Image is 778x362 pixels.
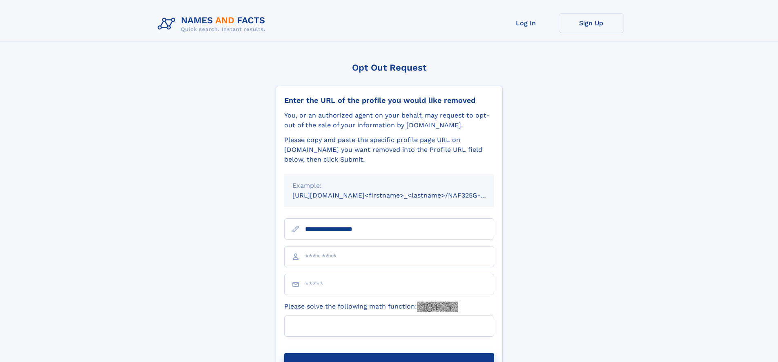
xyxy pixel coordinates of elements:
div: You, or an authorized agent on your behalf, may request to opt-out of the sale of your informatio... [284,111,494,130]
small: [URL][DOMAIN_NAME]<firstname>_<lastname>/NAF325G-xxxxxxxx [292,191,510,199]
label: Please solve the following math function: [284,302,458,312]
div: Opt Out Request [276,62,503,73]
div: Please copy and paste the specific profile page URL on [DOMAIN_NAME] you want removed into the Pr... [284,135,494,164]
div: Enter the URL of the profile you would like removed [284,96,494,105]
img: Logo Names and Facts [154,13,272,35]
div: Example: [292,181,486,191]
a: Sign Up [559,13,624,33]
a: Log In [493,13,559,33]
